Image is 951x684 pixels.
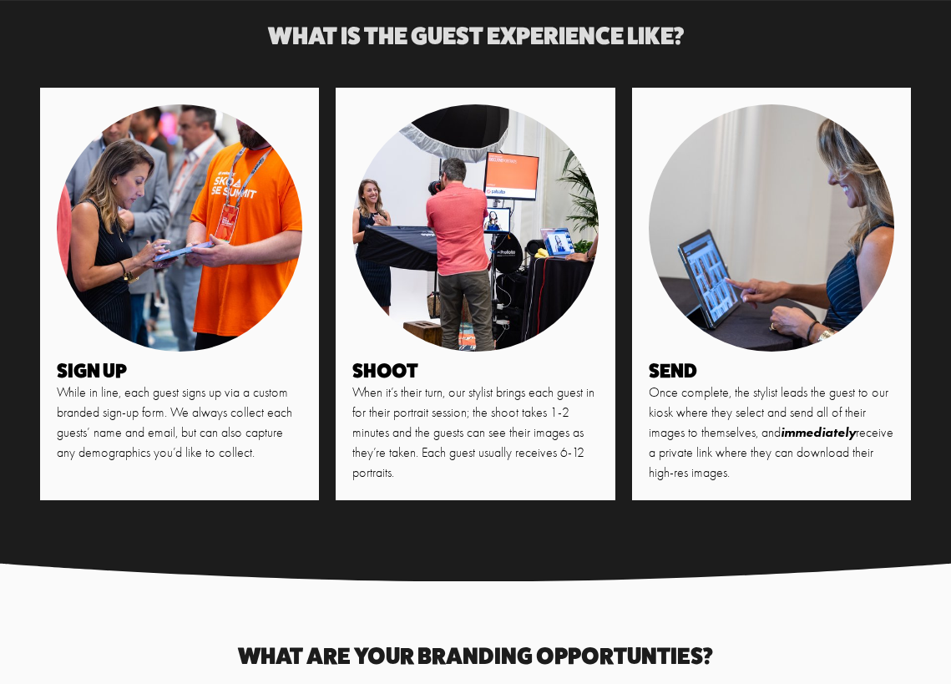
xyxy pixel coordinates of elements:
h3: What are your Branding opportunties? [114,645,838,667]
p: While in line, each guest signs up via a custom branded sign-up form. We always collect each gues... [57,383,302,463]
em: immediately [781,424,856,440]
h2: Sign up [57,361,302,380]
p: What is the guest experience like? [40,18,911,55]
h2: Shoot [352,361,598,380]
h2: Send [649,361,894,380]
p: When it’s their turn, our stylist brings each guest in for their portrait session; the shoot take... [352,383,598,483]
p: Once complete, the stylist leads the guest to our kiosk where they select and send all of their i... [649,383,894,483]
